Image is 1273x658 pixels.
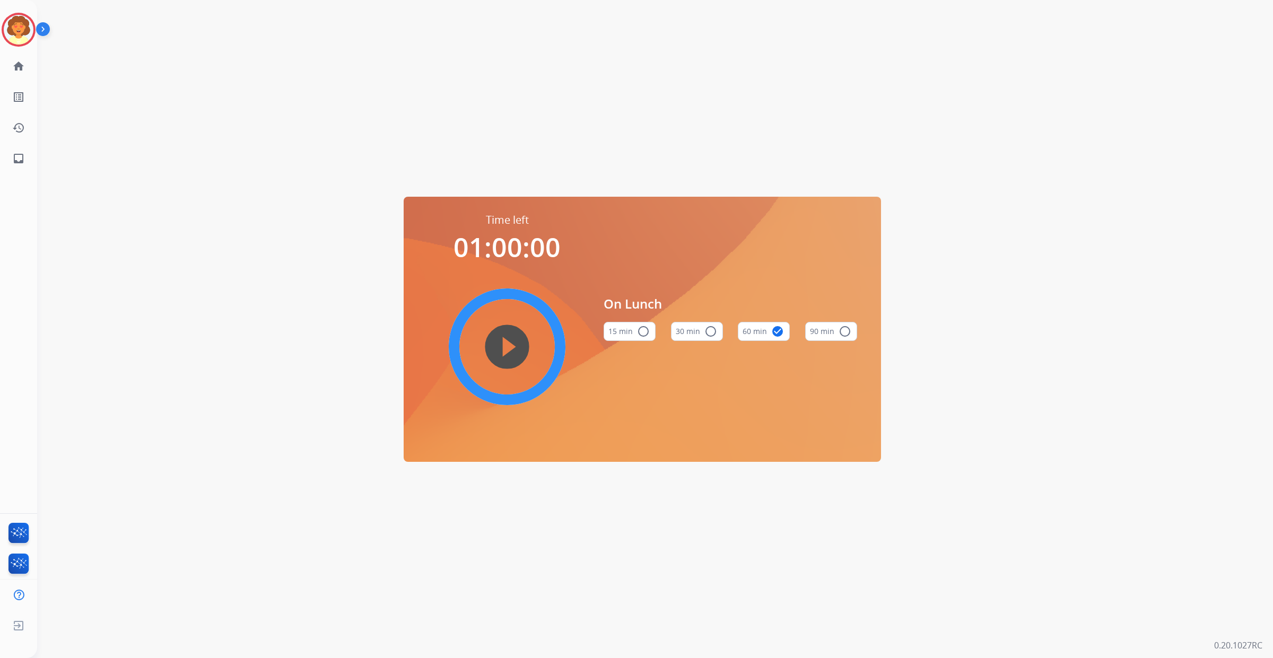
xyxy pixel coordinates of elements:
mat-icon: radio_button_unchecked [704,325,717,338]
mat-icon: radio_button_unchecked [637,325,650,338]
button: 15 min [604,322,656,341]
mat-icon: history [12,121,25,134]
mat-icon: check_circle [771,325,784,338]
mat-icon: inbox [12,152,25,165]
span: Time left [486,213,529,227]
span: On Lunch [604,294,857,313]
mat-icon: list_alt [12,91,25,103]
button: 60 min [738,322,790,341]
mat-icon: home [12,60,25,73]
mat-icon: play_circle_filled [501,340,513,353]
span: 01:00:00 [454,229,561,265]
img: avatar [4,15,33,45]
button: 90 min [805,322,857,341]
mat-icon: radio_button_unchecked [839,325,851,338]
button: 30 min [671,322,723,341]
p: 0.20.1027RC [1214,639,1262,652]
